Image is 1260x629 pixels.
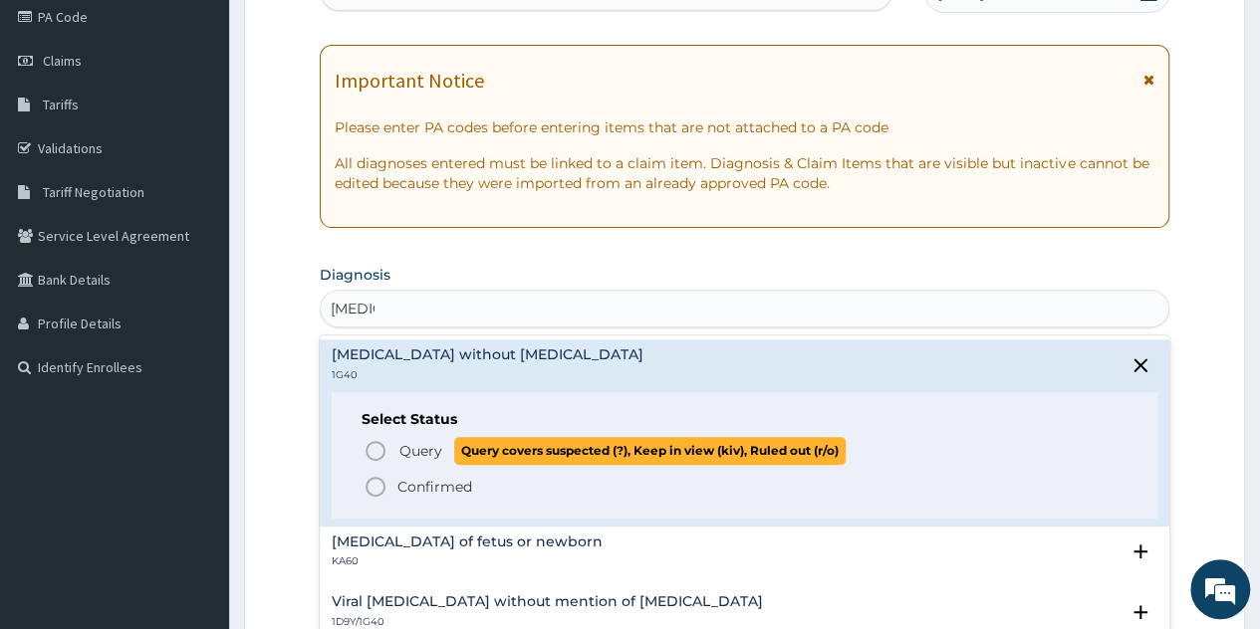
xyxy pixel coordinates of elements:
i: status option filled [364,475,387,499]
h4: [MEDICAL_DATA] without [MEDICAL_DATA] [332,347,643,362]
span: Claims [43,52,82,70]
span: We're online! [116,188,275,389]
p: Please enter PA codes before entering items that are not attached to a PA code [335,117,1154,137]
i: status option query [364,439,387,463]
h1: Important Notice [335,70,484,92]
span: Tariffs [43,96,79,113]
div: Chat with us now [104,111,335,137]
h6: Select Status [362,412,1128,427]
i: open select status [1129,539,1152,563]
h4: [MEDICAL_DATA] of fetus or newborn [332,534,603,549]
img: d_794563401_company_1708531726252_794563401 [37,100,81,149]
label: Diagnosis [320,265,390,285]
span: Query [399,441,442,461]
span: Query covers suspected (?), Keep in view (kiv), Ruled out (r/o) [454,437,846,464]
p: Confirmed [397,477,472,497]
p: KA60 [332,554,603,568]
i: close select status [1129,353,1152,377]
p: 1G40 [332,368,643,382]
div: Minimize live chat window [327,10,375,58]
i: open select status [1129,600,1152,624]
p: 1D9Y/1G40 [332,615,763,629]
span: Tariff Negotiation [43,183,144,201]
h4: Viral [MEDICAL_DATA] without mention of [MEDICAL_DATA] [332,594,763,609]
p: All diagnoses entered must be linked to a claim item. Diagnosis & Claim Items that are visible bu... [335,153,1154,193]
textarea: Type your message and hit 'Enter' [10,418,379,488]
